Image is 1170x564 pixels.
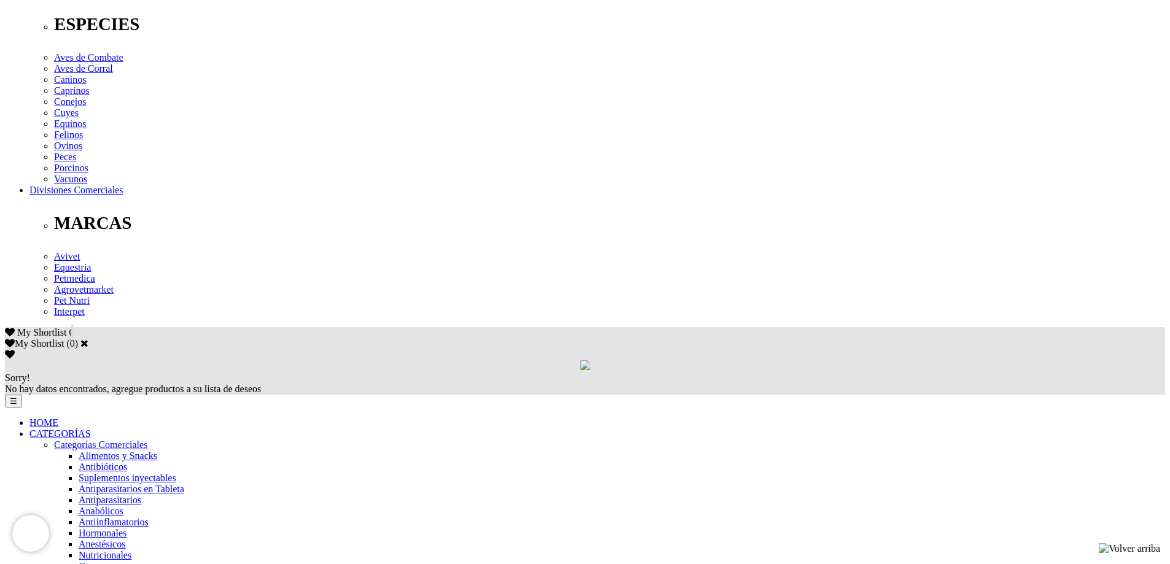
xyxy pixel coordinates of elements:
a: Antiparasitarios en Tableta [79,484,184,494]
a: CATEGORÍAS [29,428,91,439]
a: Hormonales [79,528,127,538]
button: ☰ [5,395,22,408]
a: Categorías Comerciales [54,439,147,450]
a: Porcinos [54,163,88,173]
a: Antiparasitarios [79,495,141,505]
a: Ovinos [54,141,82,151]
a: Cerrar [80,338,88,348]
iframe: Brevo live chat [12,515,49,552]
a: Petmedica [54,273,95,284]
a: Conejos [54,96,86,107]
a: Caprinos [54,85,90,96]
a: Antiinflamatorios [79,517,149,527]
p: MARCAS [54,213,1165,233]
a: Peces [54,152,76,162]
a: Felinos [54,129,83,140]
span: 0 [69,327,74,338]
a: Agrovetmarket [54,284,114,295]
img: Volver arriba [1099,543,1160,554]
a: Aves de Corral [54,63,113,74]
a: Antibióticos [79,462,127,472]
a: Pet Nutri [54,295,90,306]
p: ESPECIES [54,14,1165,34]
a: Avivet [54,251,80,261]
span: My Shortlist [17,327,66,338]
a: Cuyes [54,107,79,118]
div: No hay datos encontrados, agregue productos a su lista de deseos [5,373,1165,395]
a: Divisiones Comerciales [29,185,123,195]
a: Nutricionales [79,550,131,560]
a: Anestésicos [79,539,125,549]
a: Aves de Combate [54,52,123,63]
span: Sorry! [5,373,30,383]
label: My Shortlist [5,338,64,349]
a: Suplementos inyectables [79,473,176,483]
label: 0 [70,338,75,349]
a: Equestria [54,262,91,272]
a: Caninos [54,74,86,85]
a: HOME [29,417,58,428]
a: Alimentos y Snacks [79,450,157,461]
img: loading.gif [580,360,590,370]
a: Interpet [54,306,85,317]
a: Equinos [54,118,86,129]
a: Vacunos [54,174,87,184]
span: ( ) [66,338,78,349]
a: Anabólicos [79,506,123,516]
